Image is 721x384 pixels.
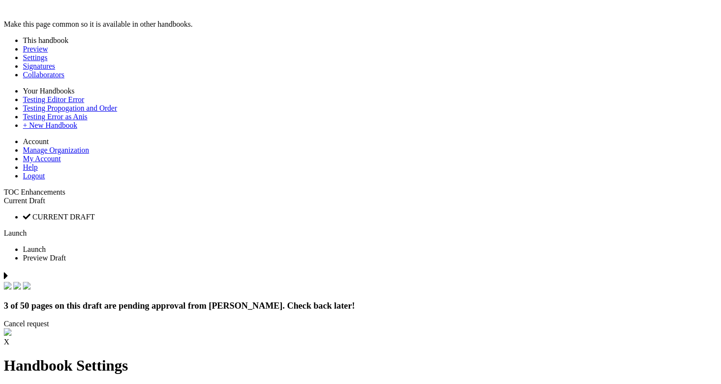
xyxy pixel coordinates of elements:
[23,36,717,45] li: This handbook
[4,338,717,346] div: X
[23,172,45,180] a: Logout
[23,45,48,53] a: Preview
[55,301,355,311] span: on this draft are pending approval from [PERSON_NAME]. Check back later!
[23,62,55,70] a: Signatures
[4,282,11,290] img: check.svg
[23,71,64,79] a: Collaborators
[13,282,21,290] img: check.svg
[23,137,717,146] li: Account
[4,188,65,196] span: TOC Enhancements
[4,320,49,328] span: Cancel request
[23,146,89,154] a: Manage Organization
[23,113,87,121] a: Testing Error as Anis
[32,213,95,221] span: CURRENT DRAFT
[23,87,717,95] li: Your Handbooks
[23,104,117,112] a: Testing Propogation and Order
[23,155,61,163] a: My Account
[4,20,717,29] div: Make this page common so it is available in other handbooks.
[4,357,717,374] h1: Handbook Settings
[23,95,84,104] a: Testing Editor Error
[4,301,52,311] span: 3 of 50 pages
[23,254,66,262] span: Preview Draft
[23,53,48,62] a: Settings
[4,197,45,205] span: Current Draft
[23,163,38,171] a: Help
[23,282,31,290] img: check.svg
[23,245,46,253] span: Launch
[4,229,27,237] a: Launch
[23,121,77,129] a: + New Handbook
[4,328,11,336] img: approvals_airmason.svg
